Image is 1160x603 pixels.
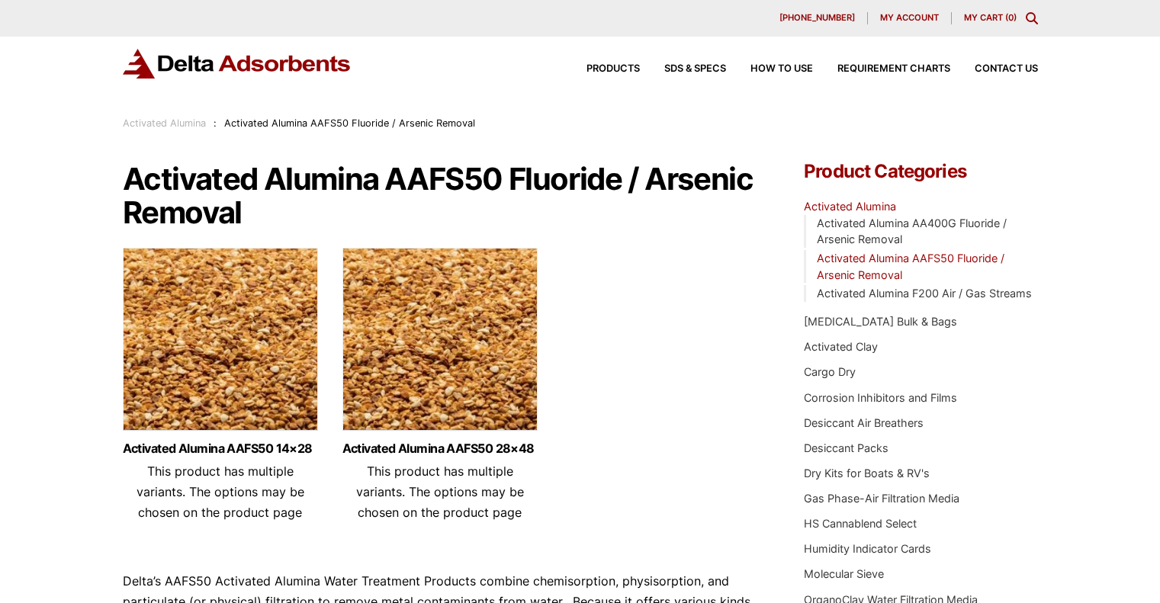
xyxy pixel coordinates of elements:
a: My account [868,12,952,24]
a: Activated Alumina [804,200,896,213]
a: Desiccant Packs [804,441,888,454]
span: : [214,117,217,129]
a: Activated Alumina F200 Air / Gas Streams [817,287,1032,300]
a: Corrosion Inhibitors and Films [804,391,957,404]
a: [MEDICAL_DATA] Bulk & Bags [804,315,957,328]
a: Desiccant Air Breathers [804,416,924,429]
span: Contact Us [975,64,1038,74]
div: Toggle Modal Content [1026,12,1038,24]
span: SDS & SPECS [664,64,726,74]
a: Activated Alumina AAFS50 Fluoride / Arsenic Removal [817,252,1004,281]
img: Delta Adsorbents [123,49,352,79]
a: How to Use [726,64,813,74]
a: Products [562,64,640,74]
span: Products [586,64,640,74]
a: My Cart (0) [964,12,1017,23]
h4: Product Categories [804,162,1037,181]
a: Humidity Indicator Cards [804,542,931,555]
a: [PHONE_NUMBER] [767,12,868,24]
a: HS Cannablend Select [804,517,917,530]
a: Contact Us [950,64,1038,74]
a: Requirement Charts [813,64,950,74]
a: Activated Alumina [123,117,206,129]
span: This product has multiple variants. The options may be chosen on the product page [137,463,304,520]
a: Activated Clay [804,340,878,353]
a: Activated Alumina AA400G Fluoride / Arsenic Removal [817,217,1007,246]
a: Gas Phase-Air Filtration Media [804,492,959,505]
span: This product has multiple variants. The options may be chosen on the product page [356,463,524,520]
h1: Activated Alumina AAFS50 Fluoride / Arsenic Removal [123,162,759,229]
a: Dry Kits for Boats & RV's [804,467,930,480]
a: Activated Alumina AAFS50 28×48 [342,442,538,455]
span: [PHONE_NUMBER] [779,14,855,22]
span: My account [880,14,939,22]
a: Cargo Dry [804,365,856,378]
span: Activated Alumina AAFS50 Fluoride / Arsenic Removal [224,117,475,129]
span: Requirement Charts [837,64,950,74]
a: Molecular Sieve [804,567,884,580]
a: Activated Alumina AAFS50 14×28 [123,442,318,455]
span: 0 [1008,12,1014,23]
a: SDS & SPECS [640,64,726,74]
span: How to Use [750,64,813,74]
